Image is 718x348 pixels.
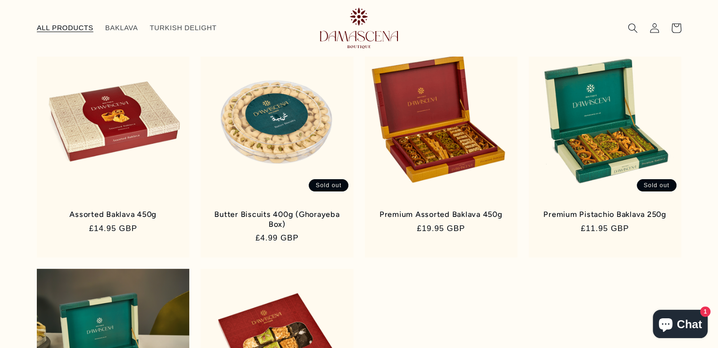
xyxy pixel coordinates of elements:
[47,210,179,219] a: Assorted Baklava 450g
[144,17,223,38] a: TURKISH DELIGHT
[304,4,415,52] a: Damascena Boutique
[99,17,144,38] a: BAKLAVA
[31,17,99,38] a: ALL PRODUCTS
[539,210,671,219] a: Premium Pistachio Baklava 250g
[622,17,643,39] summary: Search
[150,24,217,33] span: TURKISH DELIGHT
[320,8,398,49] img: Damascena Boutique
[211,210,343,229] a: Butter Biscuits 400g (Ghorayeba Box)
[105,24,138,33] span: BAKLAVA
[375,210,507,219] a: Premium Assorted Baklava 450g
[37,24,93,33] span: ALL PRODUCTS
[650,310,710,340] inbox-online-store-chat: Shopify online store chat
